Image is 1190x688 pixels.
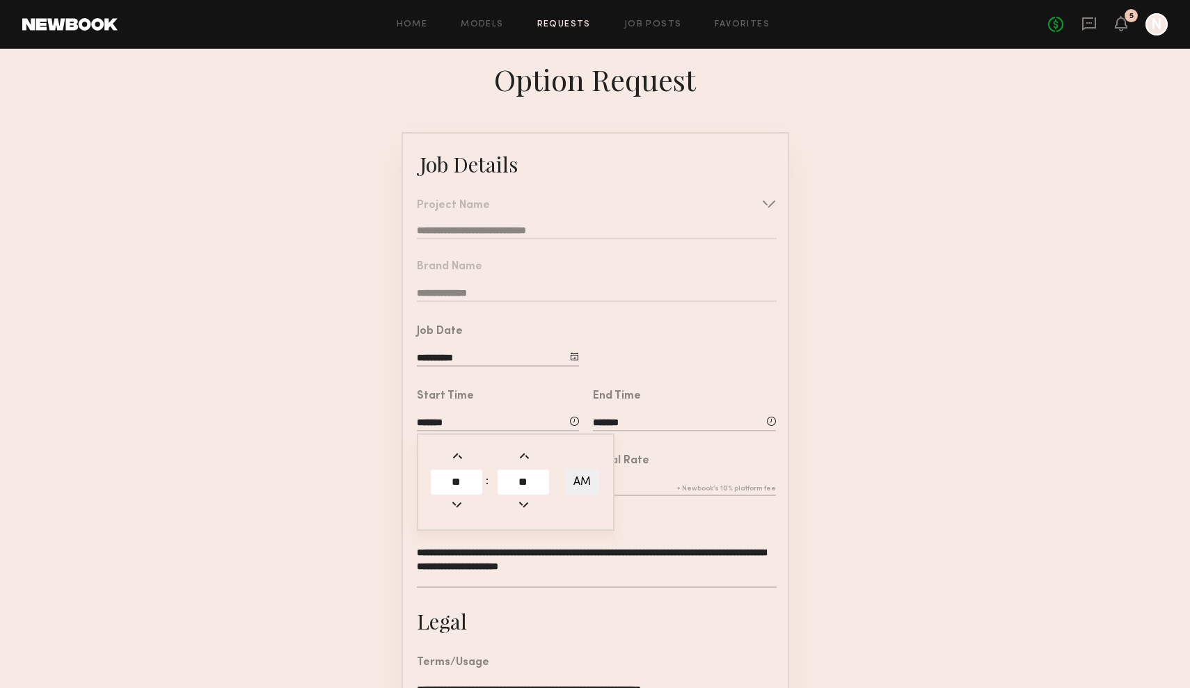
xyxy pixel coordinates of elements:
a: Models [461,20,503,29]
a: Requests [537,20,591,29]
a: Home [397,20,428,29]
div: Job Details [420,150,518,178]
div: Start Time [417,391,474,402]
div: 5 [1129,13,1134,20]
button: AM [564,469,600,495]
a: N [1145,13,1168,35]
a: Favorites [715,20,770,29]
a: Job Posts [624,20,682,29]
div: Total Rate [593,456,649,467]
div: Job Date [417,326,463,337]
td: : [485,468,495,496]
div: Option Request [494,60,696,99]
div: Legal [417,607,467,635]
div: End Time [593,391,641,402]
div: Terms/Usage [417,657,489,669]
